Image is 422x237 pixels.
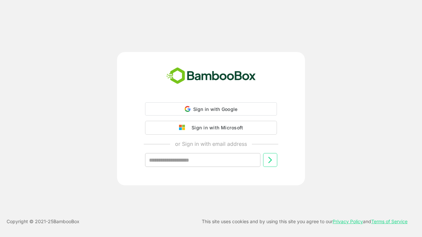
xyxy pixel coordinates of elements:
a: Privacy Policy [333,219,363,224]
a: Terms of Service [371,219,407,224]
span: Sign in with Google [193,106,238,112]
button: Sign in with Microsoft [145,121,277,135]
div: Sign in with Microsoft [188,123,243,132]
p: or Sign in with email address [175,140,247,148]
p: Copyright © 2021- 25 BambooBox [7,218,79,225]
div: Sign in with Google [145,102,277,116]
p: This site uses cookies and by using this site you agree to our and [202,218,407,225]
img: google [179,125,188,131]
img: bamboobox [163,65,259,87]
